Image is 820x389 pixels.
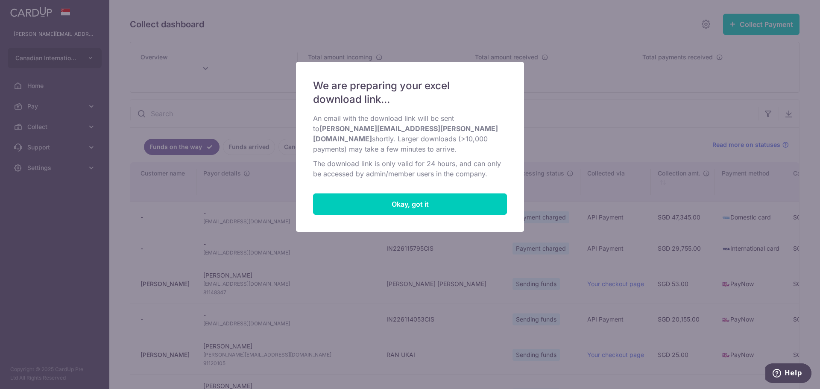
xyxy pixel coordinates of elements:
button: Close [313,193,507,215]
b: [PERSON_NAME][EMAIL_ADDRESS][PERSON_NAME][DOMAIN_NAME] [313,124,498,143]
span: Help [19,6,37,14]
p: The download link is only valid for 24 hours, and can only be accessed by admin/member users in t... [313,158,507,179]
p: An email with the download link will be sent to shortly. Larger downloads (>10,000 payments) may ... [313,113,507,154]
span: We are preparing your excel download link... [313,79,497,106]
iframe: Opens a widget where you can find more information [765,363,811,385]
